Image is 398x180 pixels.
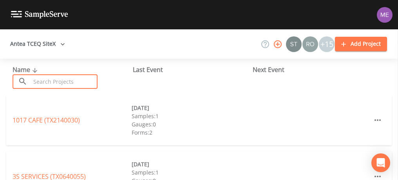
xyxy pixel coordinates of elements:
[31,74,98,89] input: Search Projects
[335,37,387,51] button: Add Project
[13,65,40,74] span: Name
[286,36,302,52] div: Stan Porter
[302,36,318,52] div: Rodolfo Ramirez
[132,120,251,128] div: Gauges: 0
[302,36,318,52] img: 7e5c62b91fde3b9fc00588adc1700c9a
[319,36,335,52] div: +15
[253,65,373,74] div: Next Event
[13,116,80,124] a: 1017 CAFE (TX2140030)
[286,36,302,52] img: c0670e89e469b6405363224a5fca805c
[377,7,393,23] img: d4d65db7c401dd99d63b7ad86343d265
[132,168,251,176] div: Samples: 1
[132,104,251,112] div: [DATE]
[132,128,251,137] div: Forms: 2
[371,153,390,172] div: Open Intercom Messenger
[7,37,68,51] button: Antea TCEQ SiteX
[11,11,68,18] img: logo
[132,112,251,120] div: Samples: 1
[132,160,251,168] div: [DATE]
[133,65,253,74] div: Last Event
